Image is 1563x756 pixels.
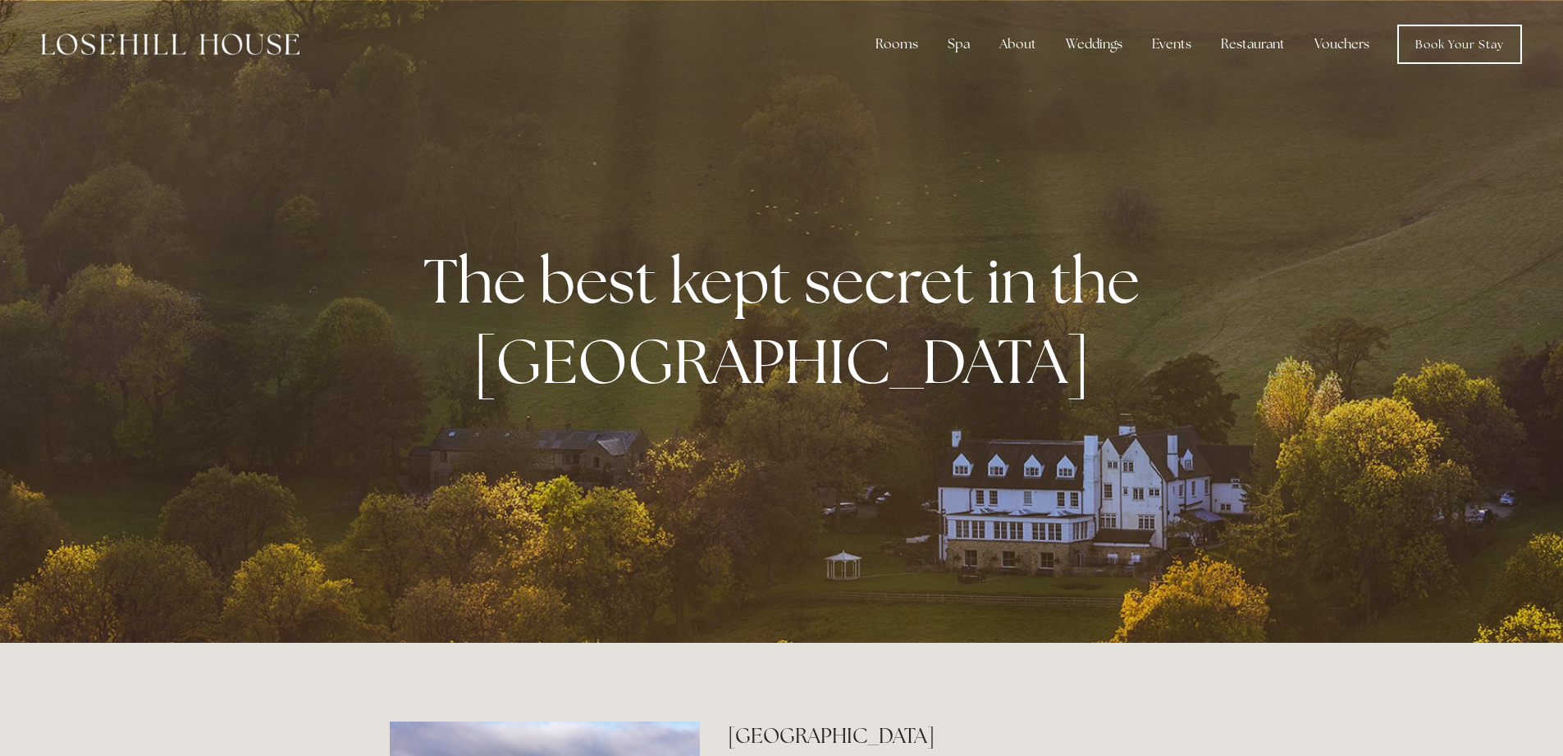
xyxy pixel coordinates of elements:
[1397,25,1522,64] a: Book Your Stay
[862,28,931,61] div: Rooms
[1139,28,1204,61] div: Events
[41,34,299,55] img: Losehill House
[1301,28,1382,61] a: Vouchers
[1053,28,1136,61] div: Weddings
[935,28,983,61] div: Spa
[1208,28,1298,61] div: Restaurant
[728,722,1173,750] h2: [GEOGRAPHIC_DATA]
[423,240,1153,401] strong: The best kept secret in the [GEOGRAPHIC_DATA]
[986,28,1049,61] div: About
